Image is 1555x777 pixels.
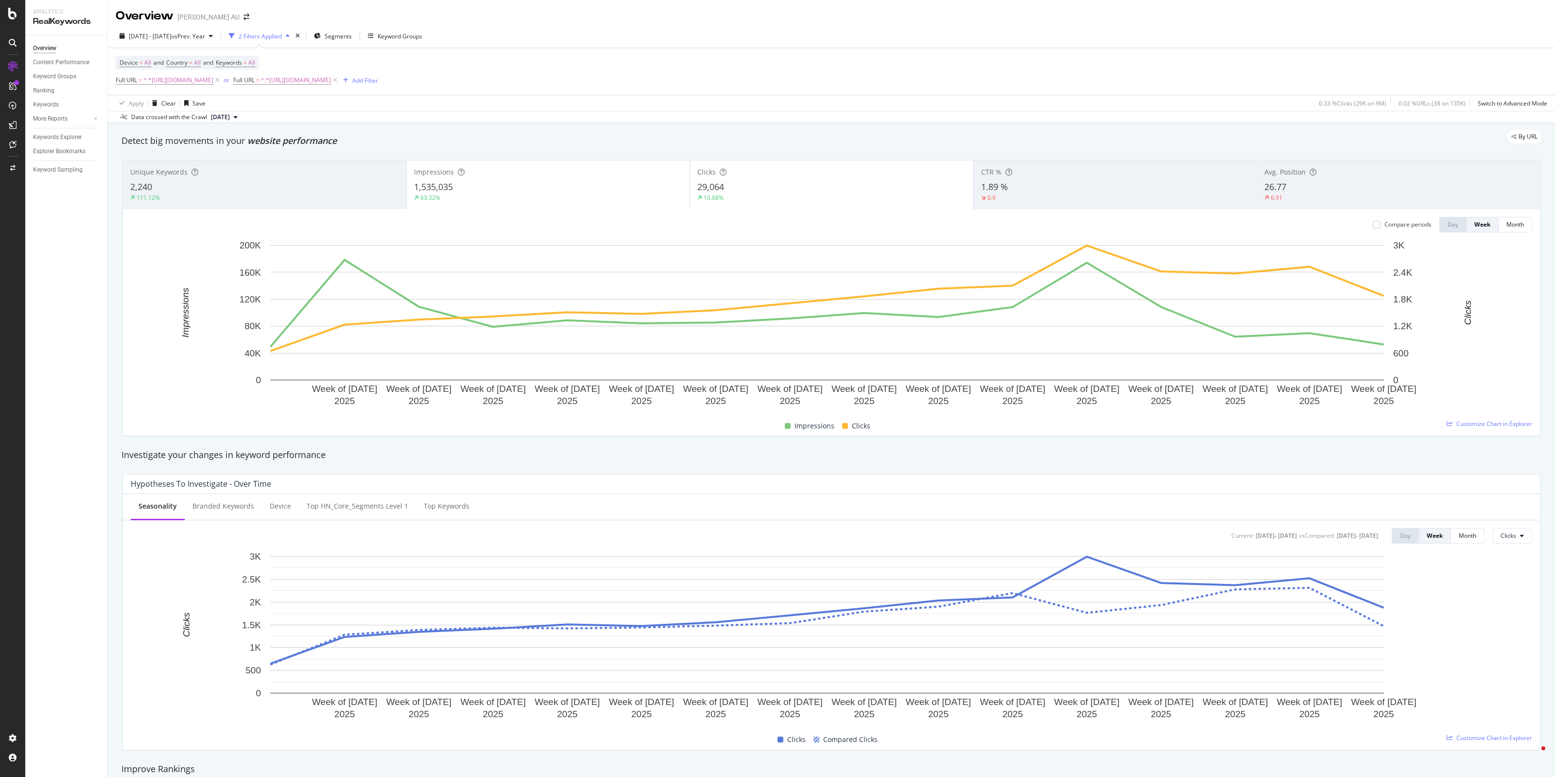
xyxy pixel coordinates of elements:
span: Impressions [414,167,454,177]
text: Week of [DATE] [1054,384,1119,394]
text: 2025 [779,396,800,406]
text: 40K [244,348,261,358]
div: Keyword Groups [378,32,422,40]
div: Ranking [33,86,54,96]
text: 0 [256,375,261,385]
text: Week of [DATE] [757,697,822,707]
div: Keyword Sampling [33,165,83,175]
text: 2025 [854,396,874,406]
text: Week of [DATE] [831,697,897,707]
text: 2025 [557,396,577,406]
button: Switch to Advanced Mode [1474,95,1547,111]
a: Explorer Bookmarks [33,146,101,157]
text: 2025 [706,396,726,406]
span: 1,535,035 [414,181,453,193]
text: Week of [DATE] [906,697,971,707]
div: Keywords [33,100,59,110]
span: 29,064 [697,181,724,193]
span: vs Prev. Year [172,32,205,40]
span: Clicks [1501,531,1516,540]
span: = [243,58,247,67]
a: Customize Chart in Explorer [1447,734,1532,742]
text: Clicks [1463,300,1473,325]
text: Week of [DATE] [1277,384,1342,394]
text: Impressions [180,287,190,337]
div: Overview [33,43,56,53]
button: Day [1392,528,1419,544]
text: 2.5K [242,574,261,584]
a: Keywords [33,100,101,110]
text: 1.5K [242,619,261,630]
iframe: Intercom live chat [1522,744,1545,767]
span: Impressions [795,420,834,432]
div: Improve Rankings [121,763,1541,776]
text: Week of [DATE] [312,384,377,394]
div: Week [1427,531,1443,540]
span: Clicks [852,420,870,432]
div: or [224,76,229,84]
div: Week [1474,220,1490,229]
text: Week of [DATE] [1054,697,1119,707]
text: 120K [240,294,261,304]
text: Week of [DATE] [1128,384,1193,394]
text: 2025 [1002,396,1023,406]
text: Clicks [181,612,191,637]
button: [DATE] - [DATE]vsPrev. Year [116,28,217,44]
text: Week of [DATE] [1351,697,1416,707]
span: Full URL [233,76,255,84]
text: 2025 [1299,709,1320,719]
text: 2025 [409,396,429,406]
a: More Reports [33,114,91,124]
div: Device [270,501,291,511]
text: 2025 [631,396,652,406]
text: Week of [DATE] [609,697,674,707]
div: 6.91 [1271,194,1282,202]
a: Customize Chart in Explorer [1447,420,1532,428]
div: Investigate your changes in keyword performance [121,449,1541,461]
text: 2025 [854,709,874,719]
span: Keywords [216,58,242,67]
span: = [256,76,259,84]
text: 2025 [1373,709,1394,719]
text: 2K [250,597,261,607]
span: Customize Chart in Explorer [1456,420,1532,428]
div: 0.33 % Clicks ( 29K on 9M ) [1319,99,1386,107]
div: Day [1448,220,1458,229]
div: times [294,31,302,41]
span: = [138,76,142,84]
span: Customize Chart in Explorer [1456,734,1532,742]
span: Segments [325,32,352,40]
div: [PERSON_NAME] AU [177,12,240,22]
button: Clicks [1492,528,1532,544]
text: 2025 [1076,396,1097,406]
div: Seasonality [138,501,177,511]
button: Add Filter [339,74,378,86]
text: 1K [250,642,261,653]
button: Day [1439,217,1467,232]
text: 2025 [1225,709,1245,719]
text: 500 [245,665,261,675]
div: 111.12% [137,194,160,202]
text: 2025 [706,709,726,719]
text: 0 [1393,375,1399,385]
text: 2025 [779,709,800,719]
text: Week of [DATE] [460,697,525,707]
div: Hypotheses to Investigate - Over Time [131,479,271,489]
div: Apply [129,99,144,107]
span: ^.*[URL][DOMAIN_NAME] [261,73,331,87]
span: Unique Keywords [130,167,188,177]
div: 63.32% [420,194,440,202]
div: Add Filter [352,76,378,85]
div: RealKeywords [33,16,100,27]
text: Week of [DATE] [683,697,748,707]
span: Compared Clicks [823,734,878,745]
text: 1.8K [1393,294,1412,304]
div: A chart. [131,551,1523,723]
text: 3K [1393,240,1405,250]
div: 0.02 % URLs ( 38 on 135K ) [1399,99,1466,107]
text: 2025 [928,396,949,406]
text: 2025 [483,709,503,719]
text: 2025 [1151,396,1171,406]
text: Week of [DATE] [535,384,600,394]
div: [DATE] - [DATE] [1337,531,1378,540]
